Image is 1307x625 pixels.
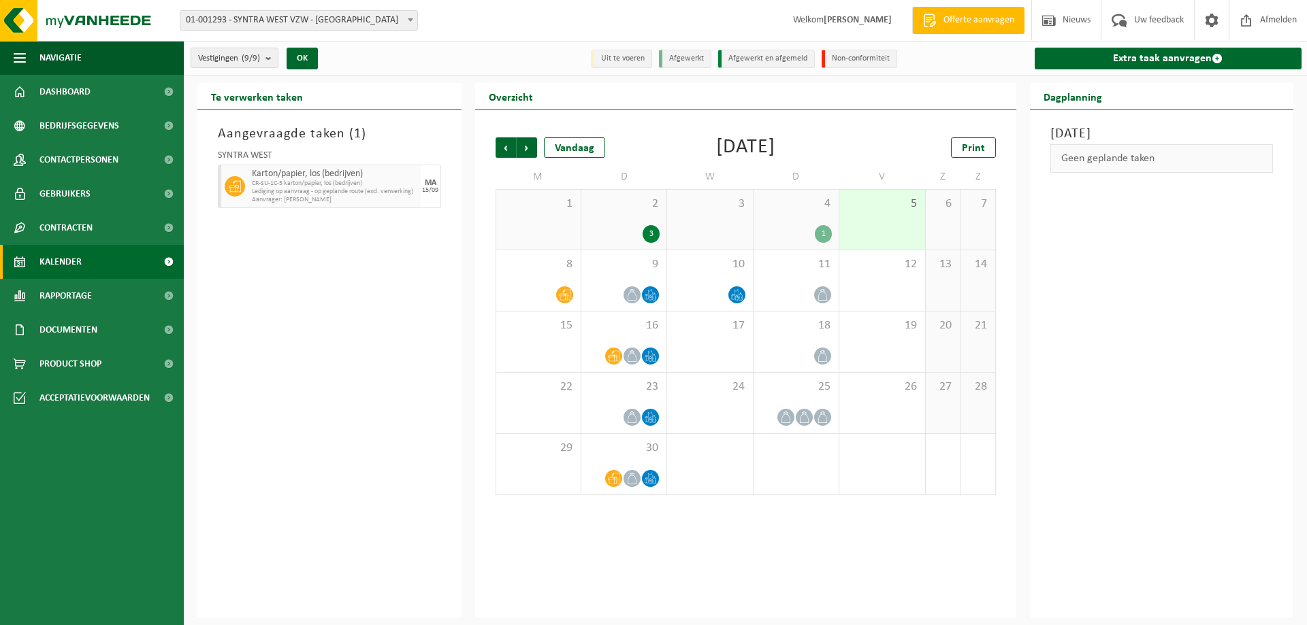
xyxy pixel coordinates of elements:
[588,197,660,212] span: 2
[846,257,918,272] span: 12
[39,75,91,109] span: Dashboard
[912,7,1024,34] a: Offerte aanvragen
[591,50,652,68] li: Uit te voeren
[933,379,953,394] span: 27
[822,50,897,68] li: Non-conformiteit
[962,143,985,154] span: Print
[180,11,417,30] span: 01-001293 - SYNTRA WEST VZW - SINT-MICHIELS
[354,127,361,141] span: 1
[674,379,745,394] span: 24
[846,379,918,394] span: 26
[667,165,753,189] td: W
[39,211,93,245] span: Contracten
[967,379,988,394] span: 28
[252,196,417,204] span: Aanvrager: [PERSON_NAME]
[846,197,918,212] span: 5
[659,50,711,68] li: Afgewerkt
[846,318,918,333] span: 19
[503,318,574,333] span: 15
[252,169,417,180] span: Karton/papier, los (bedrijven)
[839,165,925,189] td: V
[39,381,150,415] span: Acceptatievoorwaarden
[475,83,547,109] h2: Overzicht
[951,137,996,158] a: Print
[716,137,775,158] div: [DATE]
[242,54,260,63] count: (9/9)
[503,257,574,272] span: 8
[674,318,745,333] span: 17
[496,165,581,189] td: M
[425,179,436,187] div: MA
[496,137,516,158] span: Vorige
[39,313,97,347] span: Documenten
[588,257,660,272] span: 9
[933,197,953,212] span: 6
[967,318,988,333] span: 21
[933,318,953,333] span: 20
[967,257,988,272] span: 14
[218,151,441,165] div: SYNTRA WEST
[287,48,318,69] button: OK
[588,318,660,333] span: 16
[760,257,832,272] span: 11
[503,441,574,456] span: 29
[760,379,832,394] span: 25
[39,41,82,75] span: Navigatie
[933,257,953,272] span: 13
[39,347,101,381] span: Product Shop
[1030,83,1116,109] h2: Dagplanning
[760,197,832,212] span: 4
[503,379,574,394] span: 22
[544,137,605,158] div: Vandaag
[39,143,118,177] span: Contactpersonen
[815,225,832,243] div: 1
[198,48,260,69] span: Vestigingen
[503,197,574,212] span: 1
[252,188,417,196] span: Lediging op aanvraag - op geplande route (excl. verwerking)
[588,379,660,394] span: 23
[967,197,988,212] span: 7
[191,48,278,68] button: Vestigingen(9/9)
[926,165,961,189] td: Z
[581,165,667,189] td: D
[197,83,317,109] h2: Te verwerken taken
[39,109,119,143] span: Bedrijfsgegevens
[39,177,91,211] span: Gebruikers
[252,180,417,188] span: CR-SU-1C-5 karton/papier, los (bedrijven)
[180,10,418,31] span: 01-001293 - SYNTRA WEST VZW - SINT-MICHIELS
[588,441,660,456] span: 30
[1050,144,1274,173] div: Geen geplande taken
[643,225,660,243] div: 3
[1050,124,1274,144] h3: [DATE]
[760,318,832,333] span: 18
[422,187,438,194] div: 15/09
[940,14,1018,27] span: Offerte aanvragen
[39,245,82,279] span: Kalender
[718,50,815,68] li: Afgewerkt en afgemeld
[961,165,995,189] td: Z
[1035,48,1302,69] a: Extra taak aanvragen
[674,257,745,272] span: 10
[39,279,92,313] span: Rapportage
[824,15,892,25] strong: [PERSON_NAME]
[517,137,537,158] span: Volgende
[674,197,745,212] span: 3
[218,124,441,144] h3: Aangevraagde taken ( )
[754,165,839,189] td: D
